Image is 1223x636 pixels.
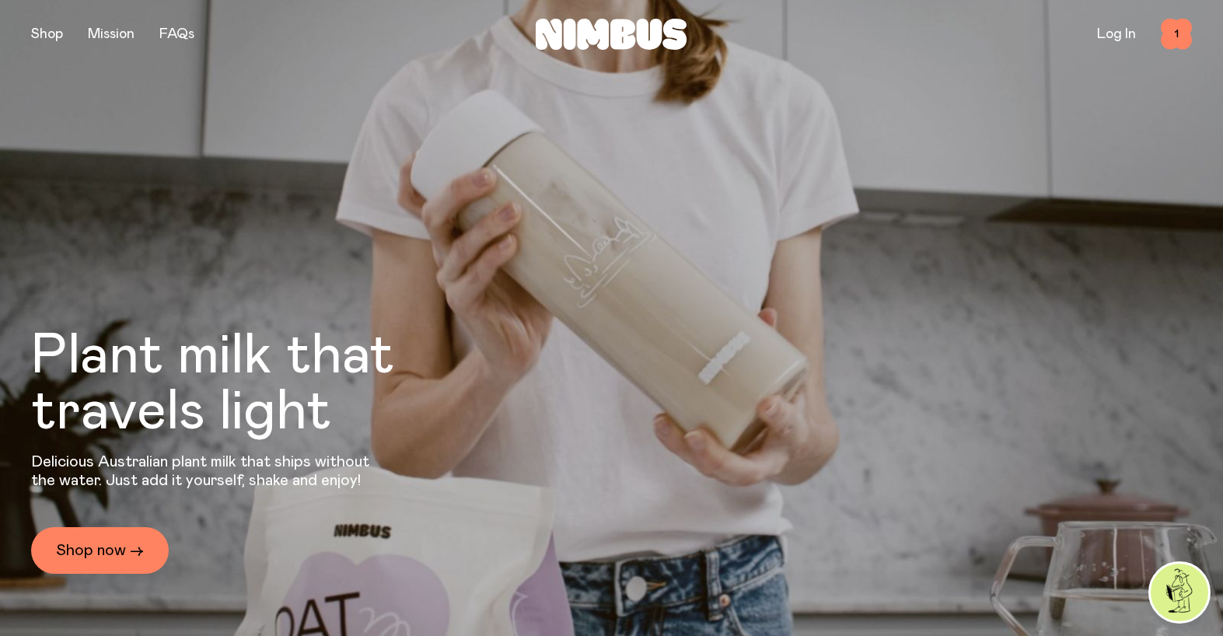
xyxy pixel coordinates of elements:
[1151,564,1208,621] img: agent
[88,27,135,41] a: Mission
[1097,27,1136,41] a: Log In
[31,328,479,440] h1: Plant milk that travels light
[159,27,194,41] a: FAQs
[31,453,379,490] p: Delicious Australian plant milk that ships without the water. Just add it yourself, shake and enjoy!
[1161,19,1192,50] button: 1
[31,527,169,574] a: Shop now →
